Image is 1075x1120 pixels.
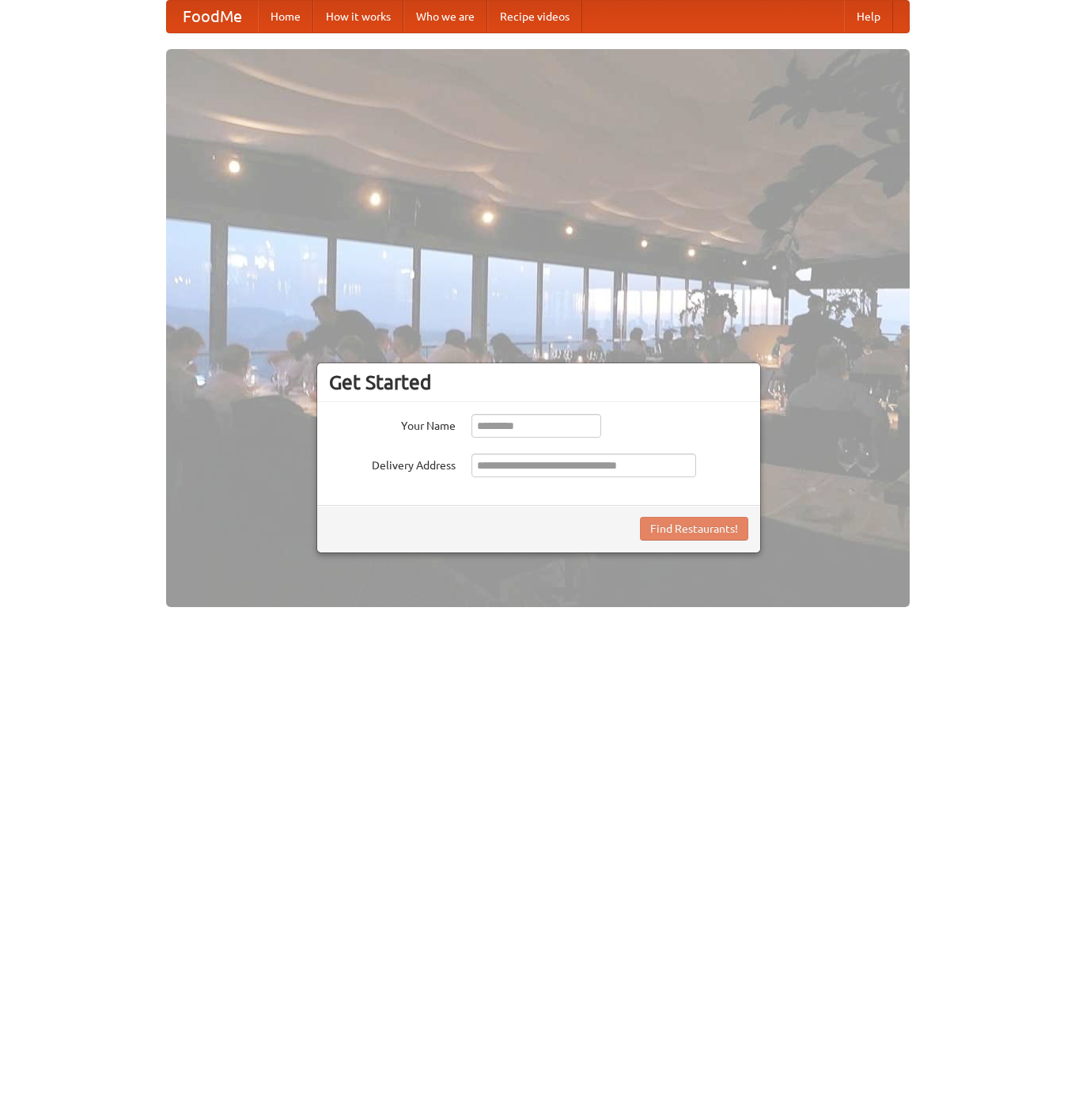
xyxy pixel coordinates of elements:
[258,1,313,32] a: Home
[329,454,456,473] label: Delivery Address
[329,370,748,394] h3: Get Started
[313,1,403,32] a: How it works
[640,517,748,541] button: Find Restaurants!
[167,1,258,32] a: FoodMe
[403,1,487,32] a: Who we are
[844,1,893,32] a: Help
[487,1,582,32] a: Recipe videos
[329,414,456,434] label: Your Name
